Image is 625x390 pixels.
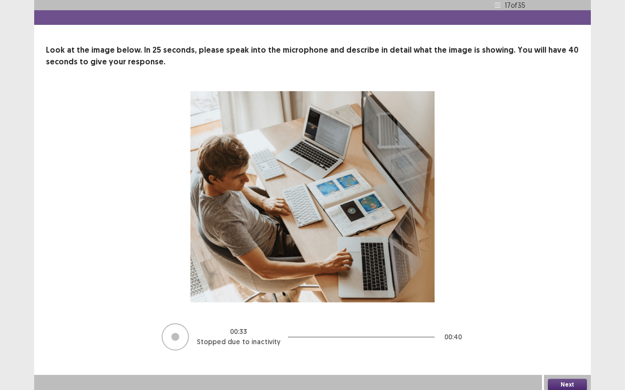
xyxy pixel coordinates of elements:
[46,44,579,68] p: Look at the image below. In 25 seconds, please speak into the microphone and describe in detail w...
[230,327,247,337] p: 00 : 33
[444,332,462,342] p: 00 : 40
[190,91,435,303] img: image-description
[197,337,280,347] p: Stopped due to inactivity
